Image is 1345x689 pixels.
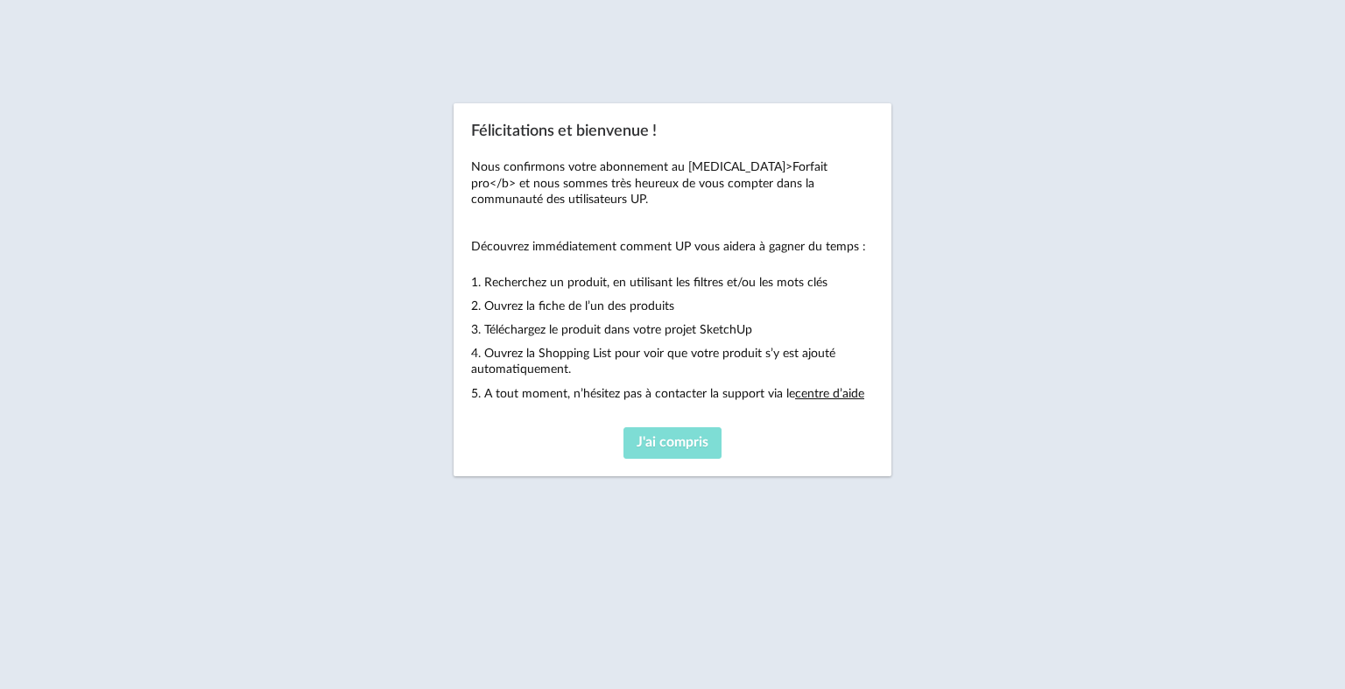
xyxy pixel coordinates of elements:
[471,322,874,338] p: 3. Téléchargez le produit dans votre projet SketchUp
[471,275,874,291] p: 1. Recherchez un produit, en utilisant les filtres et/ou les mots clés
[637,435,708,449] span: J'ai compris
[623,427,722,459] button: J'ai compris
[454,103,891,476] div: Félicitations et bienvenue !
[795,388,864,400] a: centre d’aide
[471,299,874,314] p: 2. Ouvrez la fiche de l’un des produits
[471,123,657,139] span: Félicitations et bienvenue !
[471,346,874,377] p: 4. Ouvrez la Shopping List pour voir que votre produit s’y est ajouté automatiquement.
[471,159,874,207] p: Nous confirmons votre abonnement au [MEDICAL_DATA]>Forfait pro</b> et nous sommes très heureux de...
[471,239,874,255] p: Découvrez immédiatement comment UP vous aidera à gagner du temps :
[471,386,874,402] p: 5. A tout moment, n’hésitez pas à contacter la support via le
